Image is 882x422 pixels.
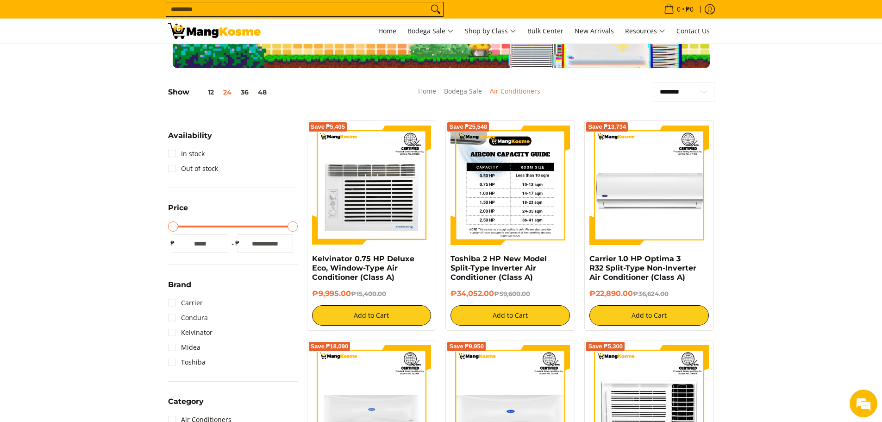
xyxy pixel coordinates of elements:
summary: Open [168,281,191,296]
nav: Main Menu [270,19,714,44]
a: Bodega Sale [444,87,482,95]
a: Kelvinator [168,325,213,340]
del: ₱59,600.00 [494,290,530,297]
button: 24 [219,88,236,96]
span: Availability [168,132,212,139]
a: New Arrivals [570,19,619,44]
span: Save ₱25,548 [449,124,487,130]
a: Bodega Sale [403,19,458,44]
span: Contact Us [676,26,710,35]
summary: Open [168,132,212,146]
span: ₱ [168,239,177,248]
img: Toshiba 2 HP New Model Split-Type Inverter Air Conditioner (Class A) - 0 [450,126,570,245]
h6: ₱9,995.00 [312,289,432,298]
a: Midea [168,340,200,355]
img: Kelvinator 0.75 HP Deluxe Eco, Window-Type Air Conditioner (Class A) [312,126,432,245]
span: Price [168,204,188,212]
a: In stock [168,146,205,161]
summary: Open [168,204,188,219]
span: Shop by Class [465,25,516,37]
summary: Open [168,398,204,412]
a: Out of stock [168,161,218,176]
span: Bulk Center [527,26,563,35]
button: Search [428,2,443,16]
a: Contact Us [672,19,714,44]
a: Toshiba 2 HP New Model Split-Type Inverter Air Conditioner (Class A) [450,254,547,282]
span: Home [378,26,396,35]
a: Bulk Center [523,19,568,44]
nav: Breadcrumbs [353,86,605,107]
span: ₱0 [684,6,695,13]
button: Add to Cart [312,305,432,326]
a: Kelvinator 0.75 HP Deluxe Eco, Window-Type Air Conditioner (Class A) [312,254,414,282]
h5: Show [168,88,271,97]
a: Toshiba [168,355,206,370]
span: Brand [168,281,191,289]
del: ₱15,400.00 [351,290,386,297]
button: Add to Cart [589,305,709,326]
button: Add to Cart [450,305,570,326]
a: Home [374,19,401,44]
span: Save ₱9,950 [449,344,484,349]
span: Resources [625,25,665,37]
span: New Arrivals [575,26,614,35]
button: 36 [236,88,253,96]
del: ₱36,624.00 [633,290,669,297]
a: Home [418,87,436,95]
span: Save ₱13,734 [588,124,626,130]
a: Condura [168,310,208,325]
button: 48 [253,88,271,96]
span: • [661,4,696,14]
span: Save ₱18,090 [311,344,349,349]
a: Carrier 1.0 HP Optima 3 R32 Split-Type Non-Inverter Air Conditioner (Class A) [589,254,696,282]
span: ₱ [233,239,242,248]
img: Carrier 1.0 HP Optima 3 R32 Split-Type Non-Inverter Air Conditioner (Class A) [589,126,709,245]
span: Save ₱5,300 [588,344,623,349]
button: 12 [189,88,219,96]
h6: ₱22,890.00 [589,289,709,298]
a: Resources [620,19,670,44]
a: Shop by Class [460,19,521,44]
a: Carrier [168,296,203,310]
span: Bodega Sale [407,25,454,37]
a: Air Conditioners [490,87,540,95]
span: Save ₱5,405 [311,124,345,130]
span: Category [168,398,204,405]
span: 0 [676,6,682,13]
h6: ₱34,052.00 [450,289,570,298]
img: Bodega Sale Aircon l Mang Kosme: Home Appliances Warehouse Sale [168,23,261,39]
